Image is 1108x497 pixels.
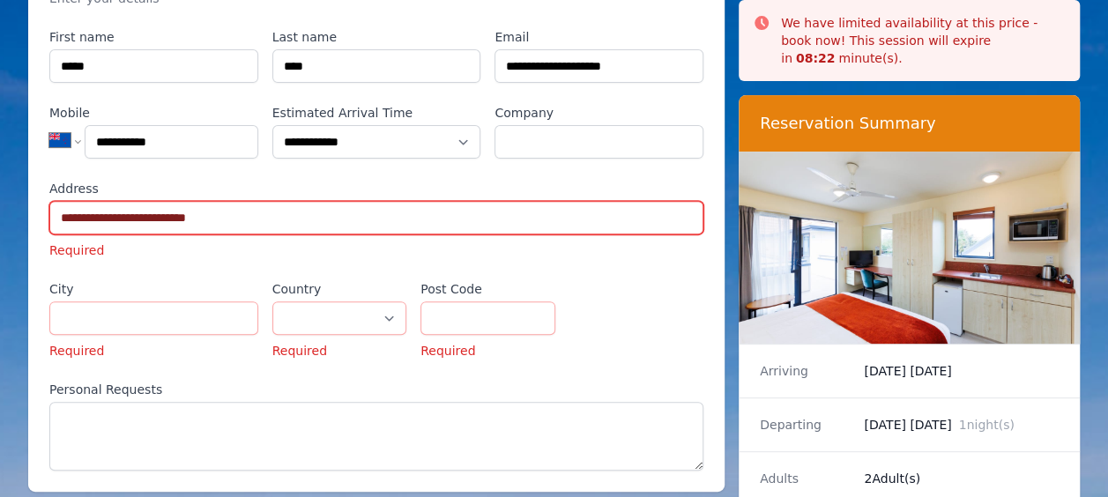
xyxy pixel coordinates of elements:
[420,342,554,360] p: Required
[420,280,554,298] label: Post Code
[49,28,258,46] label: First name
[760,416,850,434] dt: Departing
[864,362,1059,380] dd: [DATE] [DATE]
[49,241,703,259] p: Required
[864,416,1059,434] dd: [DATE] [DATE]
[864,470,1059,487] dd: 2 Adult(s)
[796,51,836,65] strong: 08 : 22
[272,104,481,122] label: Estimated Arrival Time
[760,113,1059,134] h3: Reservation Summary
[272,280,406,298] label: Country
[739,152,1080,344] img: Superior King Studio
[958,418,1014,432] span: 1 night(s)
[495,28,703,46] label: Email
[49,104,258,122] label: Mobile
[272,28,481,46] label: Last name
[781,14,1066,67] p: We have limited availability at this price - book now! This session will expire in minute(s).
[49,280,258,298] label: City
[495,104,703,122] label: Company
[49,381,703,398] label: Personal Requests
[272,342,406,360] p: Required
[49,342,258,360] p: Required
[760,362,850,380] dt: Arriving
[760,470,850,487] dt: Adults
[49,180,703,197] label: Address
